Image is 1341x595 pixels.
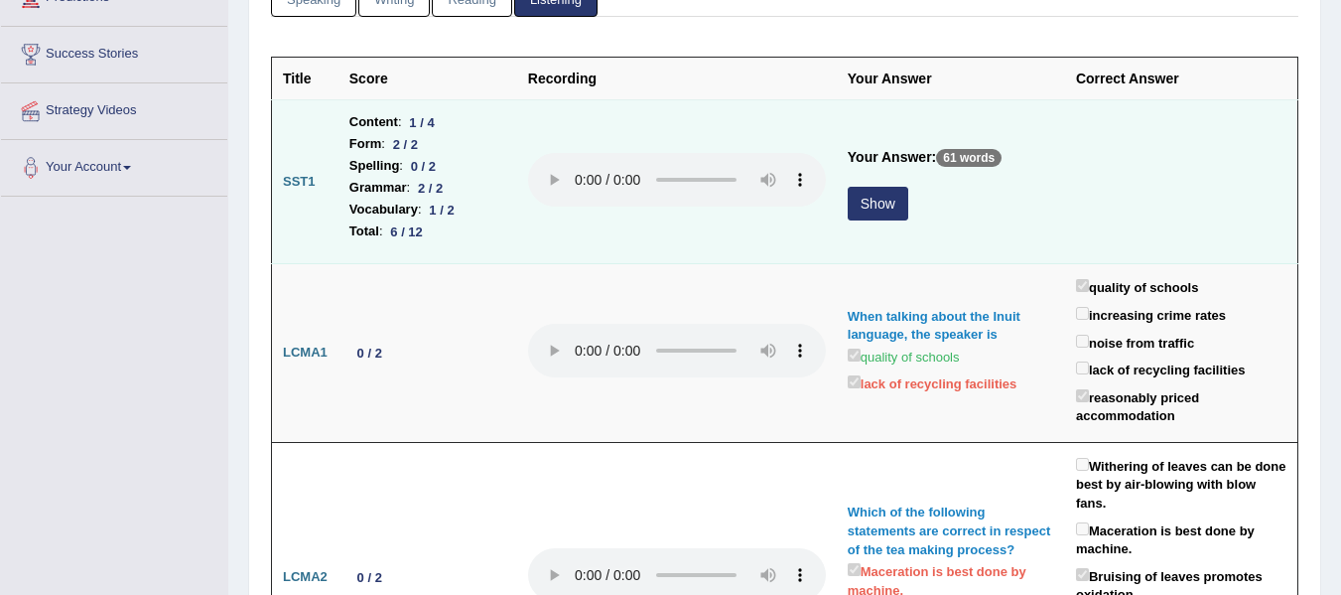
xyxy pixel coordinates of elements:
[1076,454,1286,514] label: Withering of leaves can be done best by air-blowing with blow fans.
[349,111,398,133] b: Content
[1076,519,1286,559] label: Maceration is best done by machine.
[349,199,506,221] li: :
[349,133,382,155] b: Form
[848,375,861,388] input: lack of recycling facilities
[1076,389,1089,402] input: reasonably priced accommodation
[1076,331,1194,354] label: noise from traffic
[349,111,506,133] li: :
[1,140,227,190] a: Your Account
[385,134,426,155] div: 2 / 2
[338,58,517,100] th: Score
[848,504,1054,559] div: Which of the following statements are correct in respect of the tea making process?
[848,349,861,362] input: quality of schools
[1,83,227,133] a: Strategy Videos
[1076,335,1089,348] input: noise from traffic
[1076,303,1226,326] label: increasing crime rates
[848,563,861,576] input: Maceration is best done by machine.
[936,149,1002,167] p: 61 words
[1076,568,1089,581] input: Bruising of leaves promotes oxidation.
[349,177,506,199] li: :
[1076,358,1246,380] label: lack of recycling facilities
[1076,275,1199,298] label: quality of schools
[349,177,407,199] b: Grammar
[848,345,960,368] label: quality of schools
[1076,522,1089,535] input: Maceration is best done by machine.
[1065,58,1298,100] th: Correct Answer
[283,569,328,584] b: LCMA2
[349,221,506,242] li: :
[349,199,418,221] b: Vocabulary
[349,133,506,155] li: :
[1076,362,1089,374] input: lack of recycling facilities
[349,221,379,242] b: Total
[349,155,506,177] li: :
[1076,307,1089,320] input: increasing crime rates
[283,174,316,189] b: SST1
[837,58,1065,100] th: Your Answer
[1076,279,1089,292] input: quality of schools
[422,200,463,221] div: 1 / 2
[349,343,390,364] div: 0 / 2
[272,58,338,100] th: Title
[402,112,443,133] div: 1 / 4
[1,27,227,76] a: Success Stories
[1076,385,1286,426] label: reasonably priced accommodation
[1076,458,1089,471] input: Withering of leaves can be done best by air-blowing with blow fans.
[848,372,1017,394] label: lack of recycling facilities
[403,156,444,177] div: 0 / 2
[410,178,451,199] div: 2 / 2
[349,567,390,588] div: 0 / 2
[283,345,328,360] b: LCMA1
[517,58,837,100] th: Recording
[383,222,431,242] div: 6 / 12
[349,155,400,177] b: Spelling
[848,187,908,221] button: Show
[848,308,1054,345] div: When talking about the Inuit language, the speaker is
[848,149,936,165] b: Your Answer:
